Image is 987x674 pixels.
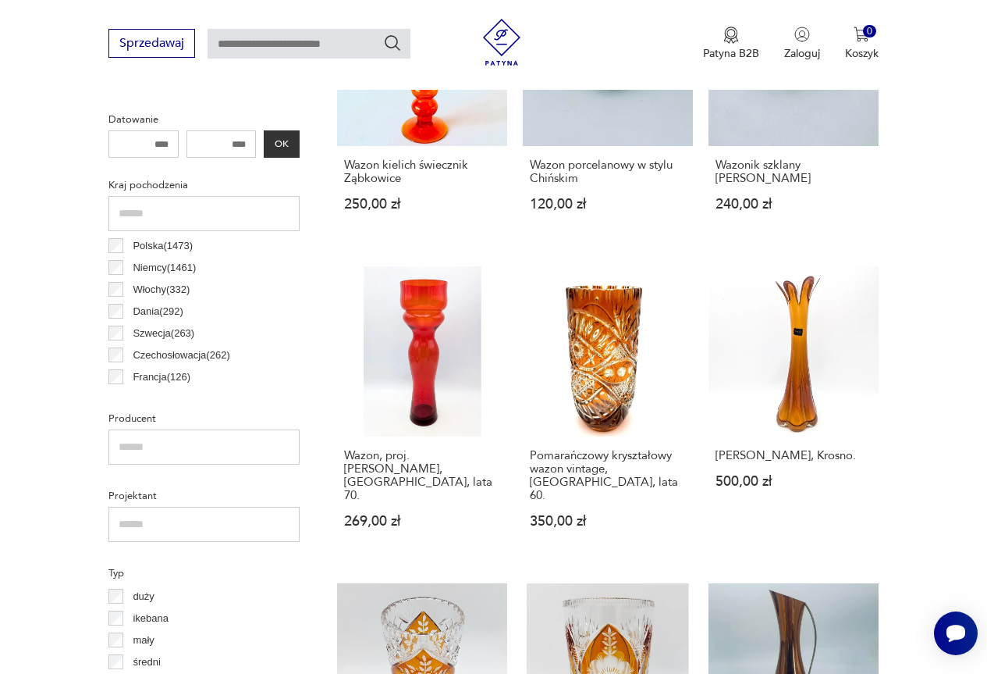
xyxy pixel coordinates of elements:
p: Projektant [108,487,300,505]
button: Szukaj [383,34,402,52]
a: Sprzedawaj [108,39,195,50]
p: 269,00 zł [344,515,500,528]
p: mały [133,632,154,649]
p: duży [133,588,154,605]
img: Ikonka użytkownika [794,27,810,42]
button: OK [264,130,300,158]
img: Ikona medalu [723,27,739,44]
button: Zaloguj [784,27,820,61]
iframe: Smartsupp widget button [934,612,978,655]
p: Typ [108,565,300,582]
p: Polska ( 1473 ) [133,237,193,255]
p: 120,00 zł [530,198,686,211]
p: 350,00 zł [530,515,686,528]
p: [GEOGRAPHIC_DATA] ( 99 ) [133,390,256,408]
p: Francja ( 126 ) [133,369,190,386]
p: Szwecja ( 263 ) [133,325,194,342]
h3: Wazon kielich świecznik Ząbkowice [344,159,500,185]
img: Patyna - sklep z meblami i dekoracjami vintage [478,19,525,66]
div: 0 [863,25,876,38]
h3: Wazon, proj. [PERSON_NAME], [GEOGRAPHIC_DATA], lata 70. [344,449,500,502]
p: Niemcy ( 1461 ) [133,259,196,276]
a: Pomarańczowy kryształowy wazon vintage, Polska, lata 60.Pomarańczowy kryształowy wazon vintage, [... [523,266,693,558]
p: 250,00 zł [344,198,500,211]
p: Producent [108,410,300,427]
p: Włochy ( 332 ) [133,281,190,298]
p: Koszyk [845,46,879,61]
p: Kraj pochodzenia [108,177,300,194]
a: Ikona medaluPatyna B2B [703,27,759,61]
p: ikebana [133,610,169,627]
p: 240,00 zł [715,198,872,211]
h3: [PERSON_NAME], Krosno. [715,449,872,462]
p: 500,00 zł [715,475,872,488]
button: Sprzedawaj [108,29,195,58]
p: Datowanie [108,111,300,128]
h3: Wazon porcelanowy w stylu Chińskim [530,159,686,185]
a: Wazon, proj. Stefan Sadowski, Polska, lata 70.Wazon, proj. [PERSON_NAME], [GEOGRAPHIC_DATA], lata... [337,266,507,558]
button: 0Koszyk [845,27,879,61]
h3: Pomarańczowy kryształowy wazon vintage, [GEOGRAPHIC_DATA], lata 60. [530,449,686,502]
img: Ikona koszyka [854,27,869,42]
p: średni [133,654,160,671]
h3: Wazonik szklany [PERSON_NAME] [715,159,872,185]
p: Patyna B2B [703,46,759,61]
a: Wazon Makora, Krosno.[PERSON_NAME], Krosno.500,00 zł [708,266,879,558]
p: Czechosłowacja ( 262 ) [133,347,229,364]
p: Dania ( 292 ) [133,303,183,320]
p: Zaloguj [784,46,820,61]
button: Patyna B2B [703,27,759,61]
